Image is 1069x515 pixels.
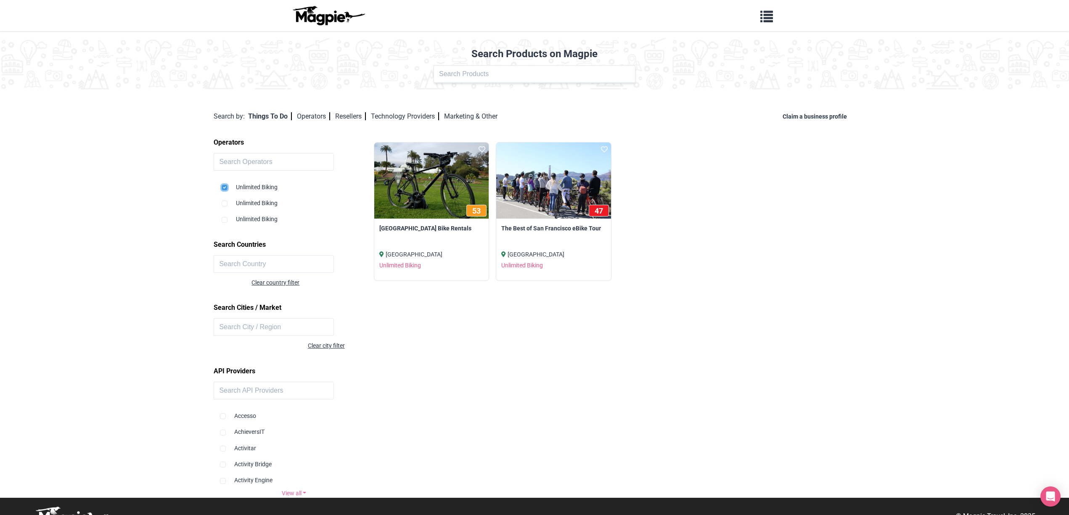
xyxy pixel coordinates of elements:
input: Search City / Region [214,318,334,336]
a: Operators [297,112,330,120]
a: View all [214,489,374,498]
input: Search Products [434,65,635,83]
div: Clear city filter [214,341,344,350]
div: Clear country filter [251,278,374,287]
div: Open Intercom Messenger [1040,486,1061,507]
div: Accesso [220,404,368,420]
a: Things To Do [248,112,292,120]
input: Search Operators [214,153,334,171]
a: Claim a business profile [783,113,850,120]
div: [GEOGRAPHIC_DATA] [379,250,484,259]
a: Resellers [335,112,366,120]
img: Golden Gate Park Bike Rentals image [374,143,489,219]
a: Unlimited Biking [501,262,543,269]
a: 53 [374,143,489,219]
div: [GEOGRAPHIC_DATA] [501,250,606,259]
img: The Best of San Francisco eBike Tour image [496,143,611,219]
a: 47 [496,143,611,219]
h2: API Providers [214,364,374,378]
img: logo-ab69f6fb50320c5b225c76a69d11143b.png [291,5,366,26]
a: Technology Providers [371,112,439,120]
div: Search by: [214,111,245,122]
div: Activity Engine [220,469,368,485]
h2: Search Countries [214,238,374,252]
a: The Best of San Francisco eBike Tour [501,224,606,233]
a: Unlimited Biking [379,262,421,269]
h2: Search Products on Magpie [5,48,1064,60]
div: Unlimited Biking [222,176,368,192]
div: Activitar [220,437,368,453]
span: 47 [595,206,603,215]
div: Activity Bridge [220,453,368,469]
h2: Operators [214,135,374,150]
a: [GEOGRAPHIC_DATA] Bike Rentals [379,224,484,233]
a: Marketing & Other [444,112,497,120]
div: AchieversIT [220,420,368,436]
input: Search API Providers [214,382,334,399]
span: 53 [472,206,481,215]
div: Unlimited Biking [222,192,368,208]
h2: Search Cities / Market [214,301,374,315]
input: Search Country [214,255,334,273]
div: Unlimited Biking [222,208,368,224]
